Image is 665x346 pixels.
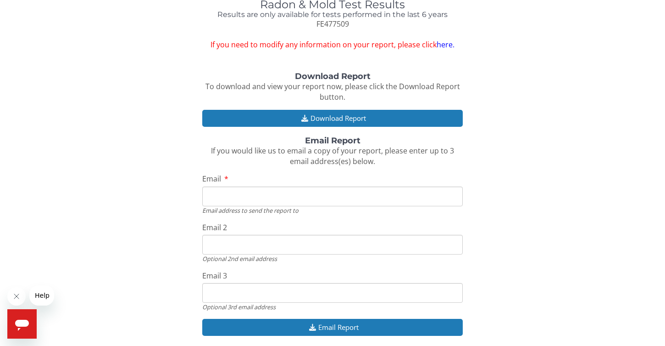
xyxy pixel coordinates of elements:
[202,110,463,127] button: Download Report
[437,40,454,50] a: here.
[202,174,221,184] span: Email
[202,11,463,19] h4: Results are only available for tests performed in the last 6 years
[202,319,463,336] button: Email Report
[29,285,54,306] iframe: Message from company
[202,271,227,281] span: Email 3
[202,206,463,215] div: Email address to send the report to
[7,309,37,339] iframe: Button to launch messaging window
[202,303,463,311] div: Optional 3rd email address
[295,71,371,81] strong: Download Report
[305,136,360,146] strong: Email Report
[211,146,454,166] span: If you would like us to email a copy of your report, please enter up to 3 email address(es) below.
[202,40,463,50] span: If you need to modify any information on your report, please click
[202,222,227,233] span: Email 2
[7,287,26,306] iframe: Close message
[205,81,460,102] span: To download and view your report now, please click the Download Report button.
[316,19,349,29] span: FE477509
[202,255,463,263] div: Optional 2nd email address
